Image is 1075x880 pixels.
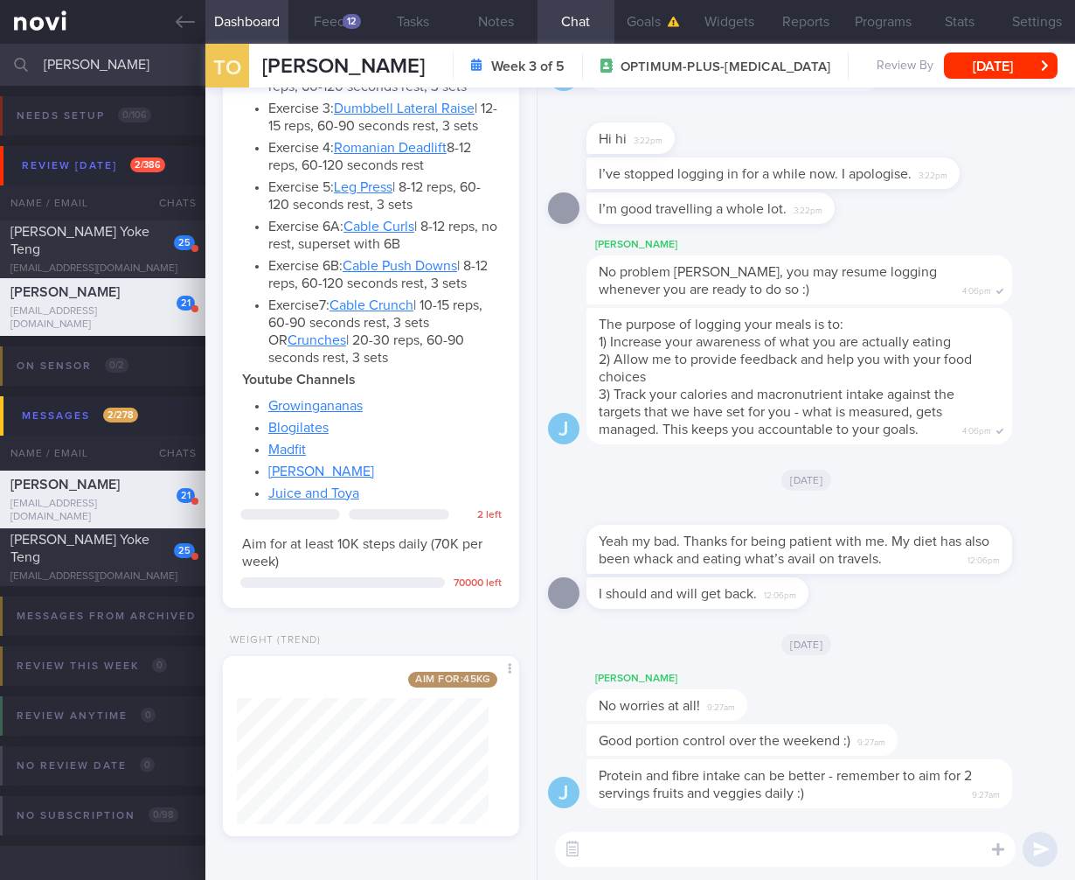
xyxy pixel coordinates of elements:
[599,167,912,181] span: I’ve stopped logging in for a while now. I apologise.
[152,658,167,673] span: 0
[599,388,954,437] span: 3) Track your calories and macronutrient intake against the targets that we have set for you - wh...
[599,265,937,297] span: No problem [PERSON_NAME], you may resume logging whenever you are ready to do so :)
[10,478,120,492] span: [PERSON_NAME]
[634,130,662,147] span: 3:22pm
[548,777,579,809] div: J
[268,292,500,367] li: Exercise7: | 10-15 reps, 60-90 seconds rest, 3 sets OR | 20-30 reps, 60-90 seconds rest, 3 sets
[17,404,142,428] div: Messages
[130,157,165,172] span: 2 / 386
[268,399,363,413] a: Growingananas
[781,634,831,655] span: [DATE]
[599,353,972,384] span: 2) Allow me to provide feedback and help you with your food choices
[12,354,133,378] div: On sensor
[962,421,991,437] span: 4:06pm
[10,285,120,299] span: [PERSON_NAME]
[242,537,482,569] span: Aim for at least 10K steps daily (70K per week)
[174,235,195,250] div: 25
[174,543,195,558] div: 25
[962,281,991,297] span: 4:06pm
[599,132,627,146] span: Hi hi
[268,253,500,292] li: Exercise 6B: | 8-12 reps, 60-120 seconds rest, 3 sets
[105,358,128,373] span: 0 / 2
[141,708,156,723] span: 0
[343,259,457,273] a: Cable Push Downs
[707,697,735,714] span: 9:27am
[223,634,321,647] div: Weight (Trend)
[268,174,500,213] li: Exercise 5: | 8-12 reps, 60-120 seconds rest, 3 sets
[268,135,500,174] li: Exercise 4: 8-12 reps, 60-120 seconds rest
[408,672,497,688] span: Aim for: 45 kg
[288,333,346,347] a: Crunches
[599,202,787,216] span: I’m good travelling a whole lot.
[599,734,850,748] span: Good portion control over the weekend :)
[491,58,565,75] strong: Week 3 of 5
[599,587,757,601] span: I should and will get back.
[268,421,329,435] a: Blogilates
[781,470,831,491] span: [DATE]
[329,298,413,312] a: Cable Crunch
[242,373,356,387] strong: Youtube Channels
[599,769,972,800] span: Protein and fibre intake can be better - remember to aim for 2 servings fruits and veggies daily :)
[599,534,989,566] span: Yeah my bad. Thanks for being patient with me. My diet has also been whack and eating what’s avai...
[343,14,361,29] div: 12
[268,443,306,457] a: Madfit
[967,550,1000,567] span: 12:06pm
[334,101,475,115] a: Dumbbell Lateral Raise
[586,234,1065,255] div: [PERSON_NAME]
[12,704,160,728] div: Review anytime
[268,95,500,135] li: Exercise 3: | 12-15 reps, 60-90 seconds rest, 3 sets
[135,436,205,471] div: Chats
[599,335,951,349] span: 1) Increase your awareness of what you are actually eating
[454,577,502,590] div: 70000 left
[268,213,500,253] li: Exercise 6A: | 8-12 reps, no rest, superset with 6B
[621,59,830,76] span: OPTIMUM-PLUS-[MEDICAL_DATA]
[599,699,700,713] span: No worries at all!
[17,154,170,178] div: Review [DATE]
[857,732,885,749] span: 9:27am
[12,604,240,628] div: Messages from Archived
[118,108,151,122] span: 0 / 106
[764,585,796,602] span: 12:06pm
[334,141,447,155] a: Romanian Deadlift
[135,185,205,220] div: Chats
[177,488,195,503] div: 21
[919,165,947,182] span: 3:22pm
[268,464,374,478] a: [PERSON_NAME]
[149,807,178,822] span: 0 / 98
[972,785,1000,801] span: 9:27am
[599,318,843,332] span: The purpose of logging your meals is to:
[458,509,502,522] div: 2 left
[10,533,149,564] span: [PERSON_NAME] Yoke Teng
[140,758,155,772] span: 0
[12,754,159,778] div: No review date
[10,498,195,524] div: [EMAIL_ADDRESS][DOMAIN_NAME]
[343,220,414,234] a: Cable Curls
[794,200,822,217] span: 3:22pm
[877,59,933,74] span: Review By
[334,180,392,194] a: Leg Press
[103,408,138,423] span: 2 / 278
[12,804,183,828] div: No subscription
[548,413,579,445] div: J
[10,305,195,332] div: [EMAIL_ADDRESS][DOMAIN_NAME]
[10,570,195,583] div: [EMAIL_ADDRESS][DOMAIN_NAME]
[262,56,425,77] span: [PERSON_NAME]
[12,104,156,128] div: Needs setup
[944,52,1058,79] button: [DATE]
[10,225,149,256] span: [PERSON_NAME] Yoke Teng
[10,262,195,276] div: [EMAIL_ADDRESS][DOMAIN_NAME]
[177,296,195,311] div: 21
[12,654,171,678] div: Review this week
[268,486,359,500] a: Juice and Toya
[194,33,260,101] div: TO
[586,668,800,689] div: [PERSON_NAME]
